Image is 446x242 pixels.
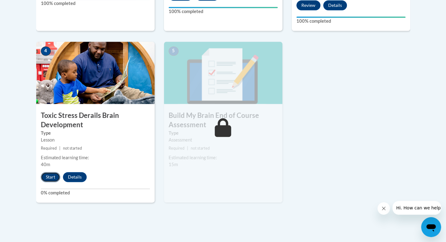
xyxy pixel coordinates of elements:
button: Details [323,0,347,10]
span: Required [41,146,57,151]
label: 100% completed [169,8,278,15]
button: Start [41,172,60,182]
div: Assessment [169,137,278,143]
div: Lesson [41,137,150,143]
iframe: Button to launch messaging window [421,217,441,237]
span: | [187,146,188,151]
label: 100% completed [296,18,405,25]
div: Estimated learning time: [41,154,150,161]
div: Your progress [169,7,278,8]
img: Course Image [164,42,282,104]
span: Required [169,146,185,151]
button: Details [63,172,87,182]
label: Type [41,130,150,137]
span: not started [191,146,210,151]
h3: Toxic Stress Derails Brain Development [36,111,155,130]
span: 4 [41,46,51,56]
span: 15m [169,162,178,167]
span: not started [63,146,82,151]
div: Your progress [296,16,405,18]
button: Review [296,0,320,10]
div: Estimated learning time: [169,154,278,161]
h3: Build My Brain End of Course Assessment [164,111,282,130]
span: Hi. How can we help? [4,4,50,9]
iframe: Close message [377,202,390,215]
span: 5 [169,46,179,56]
span: 40m [41,162,50,167]
iframe: Message from company [392,201,441,215]
label: Type [169,130,278,137]
label: 0% completed [41,189,150,196]
span: | [59,146,60,151]
img: Course Image [36,42,155,104]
